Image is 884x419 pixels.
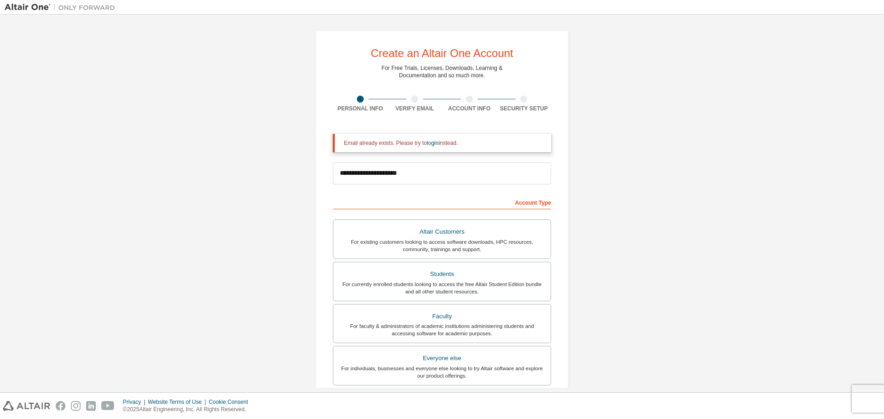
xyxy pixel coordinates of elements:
div: Personal Info [333,105,388,112]
div: Account Type [333,195,551,209]
div: For existing customers looking to access software downloads, HPC resources, community, trainings ... [339,238,545,253]
div: Security Setup [497,105,552,112]
img: altair_logo.svg [3,401,50,411]
div: For individuals, businesses and everyone else looking to try Altair software and explore our prod... [339,365,545,379]
img: Altair One [5,3,120,12]
img: linkedin.svg [86,401,96,411]
div: Privacy [123,398,148,406]
div: For currently enrolled students looking to access the free Altair Student Edition bundle and all ... [339,281,545,295]
div: Verify Email [388,105,442,112]
div: Account Info [442,105,497,112]
p: © 2025 Altair Engineering, Inc. All Rights Reserved. [123,406,254,413]
div: For faculty & administrators of academic institutions administering students and accessing softwa... [339,322,545,337]
div: Create an Altair One Account [371,48,513,59]
div: Altair Customers [339,225,545,238]
div: Cookie Consent [209,398,253,406]
img: youtube.svg [101,401,115,411]
img: facebook.svg [56,401,65,411]
div: Students [339,268,545,281]
div: Website Terms of Use [148,398,209,406]
div: Faculty [339,310,545,323]
div: Email already exists. Please try to instead. [344,139,544,147]
a: login [427,140,438,146]
div: Everyone else [339,352,545,365]
div: For Free Trials, Licenses, Downloads, Learning & Documentation and so much more. [382,64,503,79]
img: instagram.svg [71,401,81,411]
